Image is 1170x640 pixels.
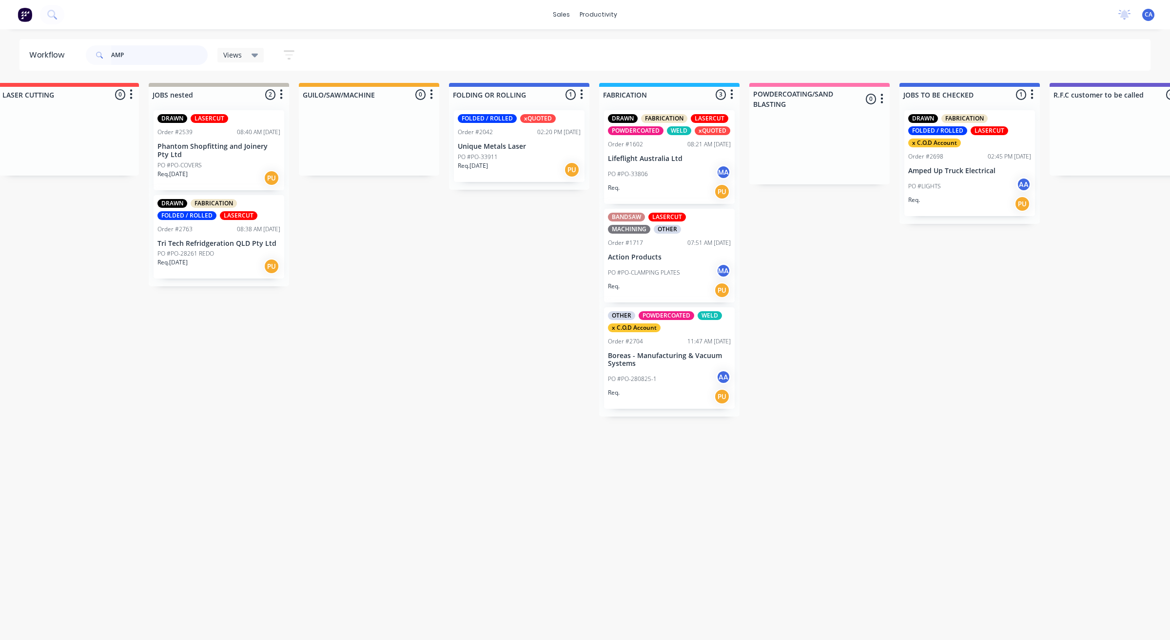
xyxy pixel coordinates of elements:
p: Req. [908,196,920,204]
div: DRAWN [157,199,187,208]
div: 02:45 PM [DATE] [988,152,1031,161]
div: Order #2042 [458,128,493,137]
div: 08:40 AM [DATE] [237,128,280,137]
div: FOLDED / ROLLED [458,114,517,123]
div: FABRICATION [641,114,687,123]
div: Order #2763 [157,225,193,234]
div: FOLDED / ROLLED [908,126,967,135]
div: x C.O.D Account [608,323,661,332]
div: FOLDED / ROLLED [157,211,216,220]
div: sales [548,7,575,22]
div: DRAWN [608,114,638,123]
div: MA [716,263,731,278]
div: DRAWNFABRICATIONFOLDED / ROLLEDLASERCUTx C.O.D AccountOrder #269802:45 PM [DATE]Amped Up Truck El... [904,110,1035,216]
p: Req. [608,183,620,192]
div: LASERCUT [691,114,728,123]
div: Order #1717 [608,239,643,247]
div: Workflow [29,49,69,61]
div: PU [714,282,730,298]
div: DRAWNFABRICATIONFOLDED / ROLLEDLASERCUTOrder #276308:38 AM [DATE]Tri Tech Refridgeration QLD Pty ... [154,195,284,279]
div: WELD [698,311,722,320]
div: FABRICATION [191,199,237,208]
p: PO #PO-33806 [608,170,648,179]
p: Unique Metals Laser [458,142,581,151]
div: WELD [667,126,691,135]
div: x C.O.D Account [908,139,961,147]
span: Views [223,50,242,60]
div: DRAWNFABRICATIONLASERCUTPOWDERCOATEDWELDxQUOTEDOrder #160208:21 AM [DATE]Lifeflight Australia Ltd... [604,110,735,204]
div: LASERCUT [648,213,686,221]
div: BANDSAW [608,213,645,221]
div: LASERCUT [220,211,257,220]
div: 08:21 AM [DATE] [687,140,731,149]
div: OTHER [654,225,681,234]
div: PU [264,170,279,186]
p: PO #PO-CLAMPING PLATES [608,268,680,277]
div: DRAWN [157,114,187,123]
div: OTHERPOWDERCOATEDWELDx C.O.D AccountOrder #270411:47 AM [DATE]Boreas - Manufacturing & Vacuum Sys... [604,307,735,409]
p: Req. [DATE] [157,258,188,267]
div: 07:51 AM [DATE] [687,239,731,247]
div: Order #2539 [157,128,193,137]
p: Phantom Shopfitting and Joinery Pty Ltd [157,142,280,159]
p: PO #PO-280825-1 [608,375,657,383]
div: PU [714,184,730,200]
div: 02:20 PM [DATE] [537,128,581,137]
div: MA [716,165,731,180]
p: Req. [DATE] [458,161,488,170]
div: Order #2704 [608,337,643,346]
div: 08:38 AM [DATE] [237,225,280,234]
p: PO #PO-COVERS [157,161,202,170]
input: Search for orders... [111,45,208,65]
div: POWDERCOATED [608,126,663,135]
p: Tri Tech Refridgeration QLD Pty Ltd [157,240,280,248]
div: Order #2698 [908,152,943,161]
p: Amped Up Truck Electrical [908,167,1031,175]
div: PU [264,259,279,274]
p: Req. [608,282,620,291]
div: productivity [575,7,622,22]
div: xQUOTED [695,126,730,135]
span: CA [1145,10,1152,19]
div: DRAWNLASERCUTOrder #253908:40 AM [DATE]Phantom Shopfitting and Joinery Pty LtdPO #PO-COVERSReq.[D... [154,110,284,190]
div: PU [714,389,730,404]
div: OTHER [608,311,635,320]
div: xQUOTED [520,114,556,123]
div: Order #1602 [608,140,643,149]
div: AA [1016,177,1031,192]
p: Boreas - Manufacturing & Vacuum Systems [608,352,731,368]
div: PU [564,162,580,178]
p: PO #LIGHTS [908,182,941,191]
p: Action Products [608,253,731,261]
div: AA [716,370,731,384]
div: FOLDED / ROLLEDxQUOTEDOrder #204202:20 PM [DATE]Unique Metals LaserPO #PO-33911Req.[DATE]PU [454,110,585,182]
div: POWDERCOATED [639,311,694,320]
div: LASERCUT [971,126,1008,135]
p: PO #PO-33911 [458,153,498,161]
p: Lifeflight Australia Ltd [608,155,731,163]
p: PO #PO-28261 REDO [157,249,214,258]
div: LASERCUT [191,114,228,123]
div: 11:47 AM [DATE] [687,337,731,346]
div: PU [1014,196,1030,212]
div: BANDSAWLASERCUTMACHININGOTHEROrder #171707:51 AM [DATE]Action ProductsPO #PO-CLAMPING PLATESMAReq.PU [604,209,735,302]
img: Factory [18,7,32,22]
p: Req. [608,388,620,397]
div: DRAWN [908,114,938,123]
div: FABRICATION [941,114,988,123]
p: Req. [DATE] [157,170,188,179]
div: MACHINING [608,225,650,234]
